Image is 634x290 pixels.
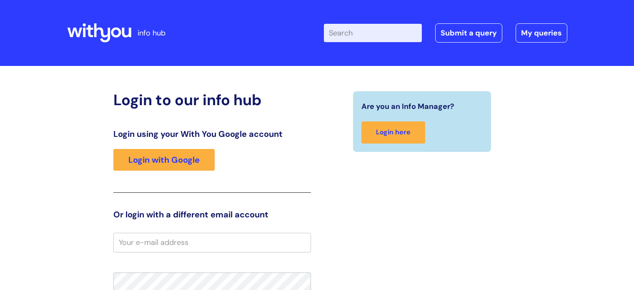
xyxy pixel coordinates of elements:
[113,209,311,219] h3: Or login with a different email account
[113,233,311,252] input: Your e-mail address
[113,149,215,171] a: Login with Google
[113,129,311,139] h3: Login using your With You Google account
[516,23,567,43] a: My queries
[113,91,311,109] h2: Login to our info hub
[361,121,425,144] a: Login here
[138,26,165,40] p: info hub
[435,23,502,43] a: Submit a query
[361,100,454,113] span: Are you an Info Manager?
[324,24,422,42] input: Search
